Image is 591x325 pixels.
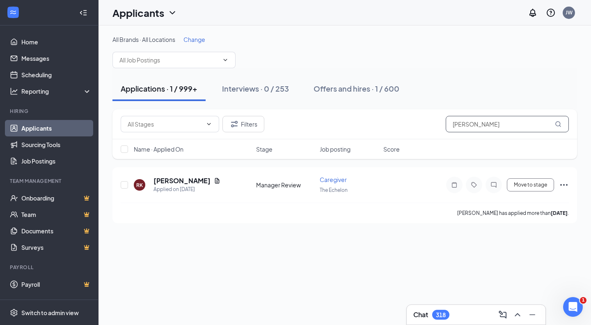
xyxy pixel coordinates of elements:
[320,176,347,183] span: Caregiver
[314,83,399,94] div: Offers and hires · 1 / 600
[507,178,554,191] button: Move to stage
[320,187,348,193] span: The Echelon
[119,55,219,65] input: All Job Postings
[153,176,211,185] h5: [PERSON_NAME]
[555,121,561,127] svg: MagnifyingGlass
[489,182,499,188] svg: ChatInactive
[559,180,569,190] svg: Ellipses
[10,264,90,271] div: Payroll
[21,34,92,50] a: Home
[214,177,220,184] svg: Document
[21,276,92,293] a: PayrollCrown
[21,223,92,239] a: DocumentsCrown
[153,185,220,194] div: Applied on [DATE]
[10,87,18,95] svg: Analysis
[21,309,79,317] div: Switch to admin view
[134,145,183,153] span: Name · Applied On
[136,182,143,189] div: RK
[10,177,90,184] div: Team Management
[457,210,569,217] p: [PERSON_NAME] has applied more than .
[563,297,583,317] iframe: Intercom live chat
[566,9,573,16] div: JW
[21,87,92,95] div: Reporting
[10,108,90,115] div: Hiring
[496,308,509,321] button: ComposeMessage
[446,116,569,132] input: Search in applications
[183,36,205,43] span: Change
[121,83,197,94] div: Applications · 1 / 999+
[128,120,202,129] input: All Stages
[222,83,289,94] div: Interviews · 0 / 253
[21,67,92,83] a: Scheduling
[256,145,273,153] span: Stage
[222,116,264,132] button: Filter Filters
[229,119,239,129] svg: Filter
[21,50,92,67] a: Messages
[21,206,92,223] a: TeamCrown
[526,308,539,321] button: Minimize
[167,8,177,18] svg: ChevronDown
[112,6,164,20] h1: Applicants
[222,57,229,63] svg: ChevronDown
[256,181,315,189] div: Manager Review
[383,145,400,153] span: Score
[9,8,17,16] svg: WorkstreamLogo
[79,9,87,17] svg: Collapse
[469,182,479,188] svg: Tag
[527,310,537,320] svg: Minimize
[21,239,92,256] a: SurveysCrown
[580,297,586,304] span: 1
[436,311,446,318] div: 318
[551,210,568,216] b: [DATE]
[320,145,350,153] span: Job posting
[413,310,428,319] h3: Chat
[511,308,524,321] button: ChevronUp
[112,36,175,43] span: All Brands · All Locations
[21,153,92,169] a: Job Postings
[21,136,92,153] a: Sourcing Tools
[546,8,556,18] svg: QuestionInfo
[10,309,18,317] svg: Settings
[449,182,459,188] svg: Note
[21,120,92,136] a: Applicants
[528,8,538,18] svg: Notifications
[498,310,508,320] svg: ComposeMessage
[206,121,212,127] svg: ChevronDown
[21,190,92,206] a: OnboardingCrown
[513,310,522,320] svg: ChevronUp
